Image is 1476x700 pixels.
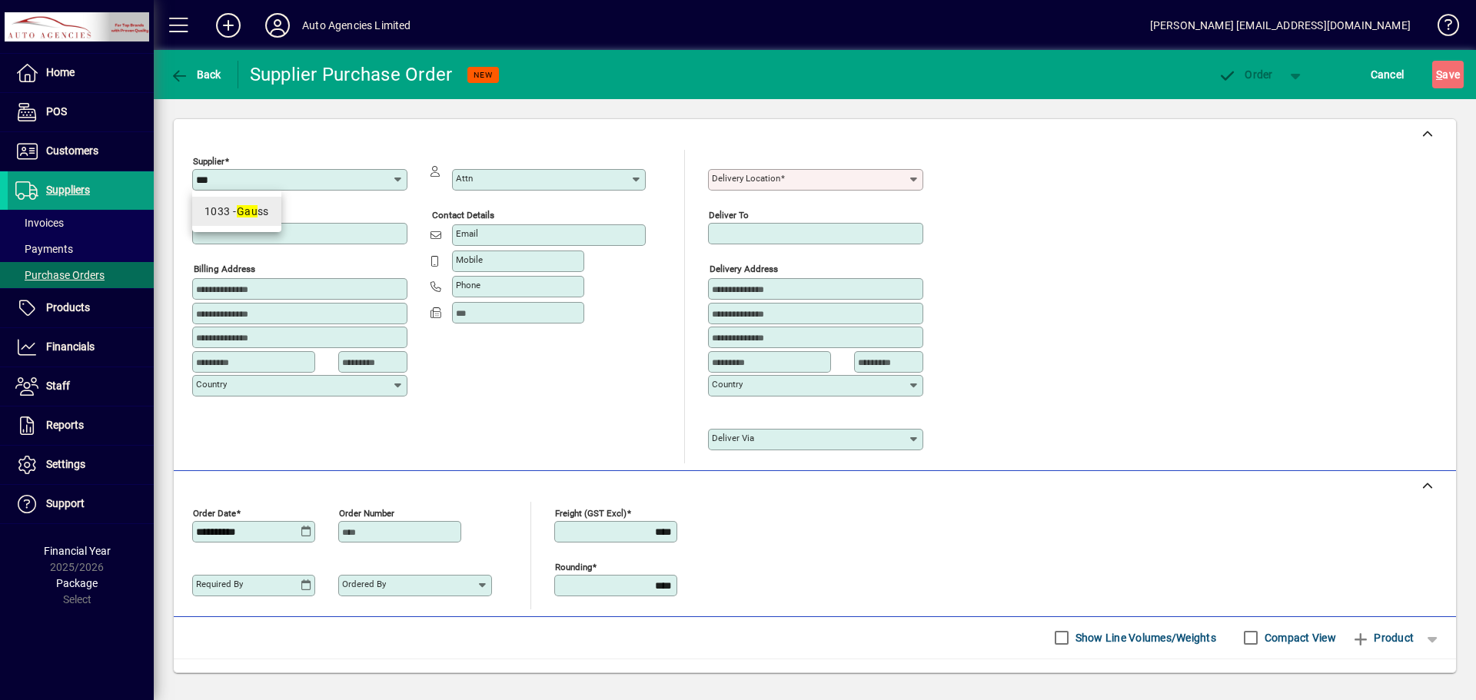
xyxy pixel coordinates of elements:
span: Back [170,68,221,81]
button: Profile [253,12,302,39]
button: Order [1211,61,1281,88]
span: Purchase Orders [15,269,105,281]
span: POS [46,105,67,118]
a: Home [8,54,154,92]
span: NEW [474,70,493,80]
label: Compact View [1262,630,1336,645]
span: Settings [46,458,85,470]
em: Gau [237,205,258,217]
mat-label: Attn [456,173,473,184]
mat-label: Email [456,228,478,239]
span: Package [56,577,98,589]
button: Add [204,12,253,39]
div: Auto Agencies Limited [302,13,411,38]
span: Home [46,66,75,78]
div: [PERSON_NAME] [EMAIL_ADDRESS][DOMAIN_NAME] [1150,13,1411,38]
span: Invoices [15,217,64,229]
div: Supplier Purchase Order [250,62,453,87]
a: Customers [8,132,154,171]
mat-label: Phone [456,280,480,290]
span: Customers [46,144,98,157]
span: Products [46,301,90,314]
mat-label: Freight (GST excl) [555,507,627,518]
a: Financials [8,328,154,367]
button: Save [1432,61,1464,88]
span: Financials [46,340,95,353]
mat-label: Country [196,379,227,390]
label: Show Line Volumes/Weights [1072,630,1216,645]
span: Support [46,497,85,509]
button: Cancel [1367,61,1408,88]
mat-label: Deliver via [712,433,754,443]
button: Back [166,61,225,88]
span: Suppliers [46,184,90,196]
div: 1033 - ss [204,204,269,220]
a: Knowledge Base [1426,3,1457,53]
mat-label: Delivery Location [712,173,780,184]
mat-label: Ordered by [342,579,386,589]
mat-label: Country [712,379,743,390]
a: Products [8,289,154,327]
mat-label: Required by [196,579,243,589]
app-page-header-button: Back [154,61,238,88]
a: POS [8,93,154,131]
a: Support [8,485,154,523]
mat-label: Order number [339,507,394,518]
span: Cancel [1371,62,1405,87]
mat-label: Order date [193,507,236,518]
a: Reports [8,406,154,445]
a: Staff [8,367,154,406]
span: Financial Year [44,545,111,557]
span: S [1436,68,1442,81]
mat-label: Rounding [555,561,592,572]
mat-label: Mobile [456,254,483,265]
a: Invoices [8,210,154,236]
span: Staff [46,380,70,392]
span: ave [1436,62,1460,87]
span: Order [1218,68,1273,81]
mat-option: 1033 - Gauss [192,197,281,226]
a: Purchase Orders [8,262,154,288]
a: Settings [8,446,154,484]
span: Payments [15,243,73,255]
mat-label: Deliver To [709,210,749,221]
a: Payments [8,236,154,262]
span: Reports [46,419,84,431]
mat-label: Supplier [193,156,224,167]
